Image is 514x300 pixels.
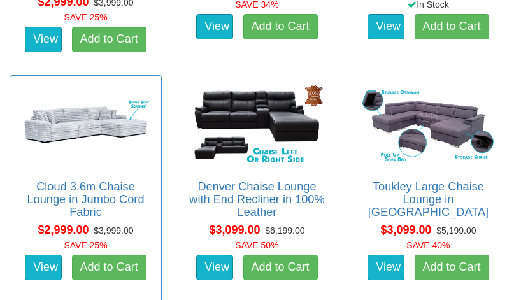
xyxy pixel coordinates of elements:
del: $3,999.00 [94,225,133,236]
img: Denver Chaise Lounge with End Recliner in 100% Leather [188,82,326,168]
a: Add to Cart [415,255,489,280]
a: View [196,255,233,280]
del: $5,199.00 [436,225,476,236]
a: Denver Chaise Lounge with End Recliner in 100% Leather [189,180,324,218]
a: Add to Cart [243,14,318,39]
img: Cloud 3.6m Chaise Lounge in Jumbo Cord Fabric [17,82,155,168]
font: SAVE 40% [406,240,450,250]
span: $3,099.00 [380,224,431,236]
a: View [25,255,62,280]
del: $6,199.00 [265,225,304,236]
span: $2,999.00 [38,224,89,236]
a: Add to Cart [72,27,146,52]
a: View [196,14,233,39]
font: SAVE 50% [235,240,278,250]
a: View [368,255,404,280]
a: Add to Cart [72,255,146,280]
img: Toukley Large Chaise Lounge in Fabric [359,82,497,168]
span: $3,099.00 [209,224,260,236]
font: SAVE 25% [64,240,107,250]
a: Add to Cart [415,14,489,39]
a: Cloud 3.6m Chaise Lounge in Jumbo Cord Fabric [27,180,144,218]
a: Toukley Large Chaise Lounge in [GEOGRAPHIC_DATA] [368,180,489,218]
a: Add to Cart [243,255,318,280]
font: SAVE 25% [64,12,107,22]
a: View [368,14,404,39]
a: View [25,27,62,52]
